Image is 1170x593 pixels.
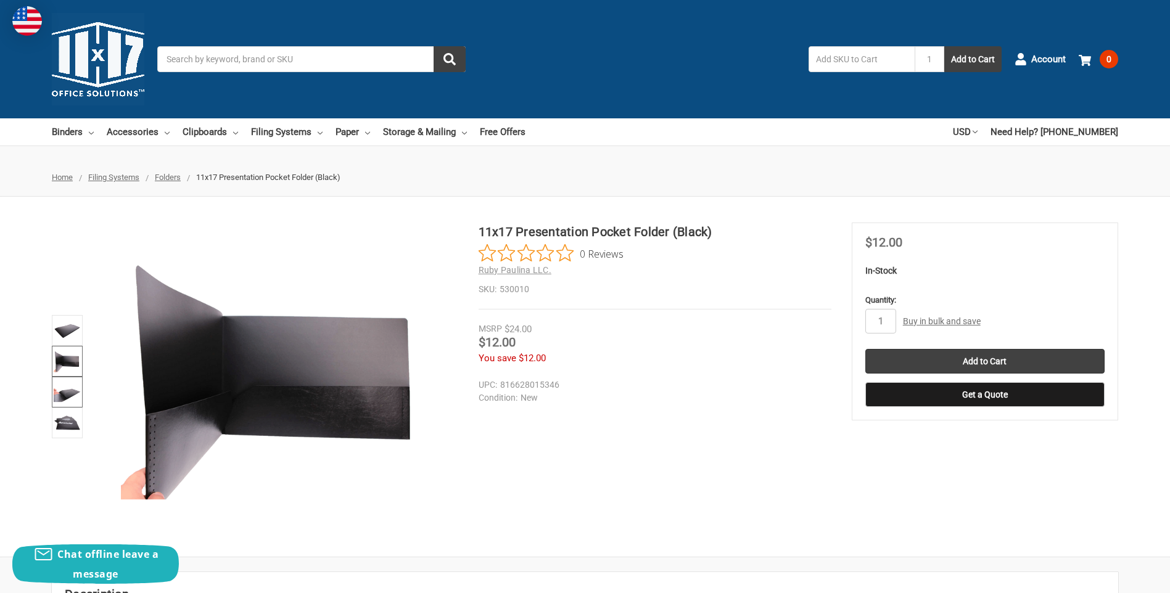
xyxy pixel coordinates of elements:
img: duty and tax information for United States [12,6,42,36]
dd: 816628015346 [479,378,826,391]
a: Folders [155,173,181,182]
span: 11x17 Presentation Pocket Folder (Black) [196,173,340,182]
a: Ruby Paulina LLC. [479,265,551,275]
a: Storage & Mailing [383,118,467,145]
h1: 11x17 Presentation Pocket Folder (Black) [479,223,831,241]
a: Account [1015,43,1066,75]
dd: New [479,391,826,404]
p: In-Stock [865,264,1105,277]
a: Paper [336,118,370,145]
a: Accessories [107,118,170,145]
span: $12.00 [865,235,902,250]
img: 11x17 2 pocket folder holds 11" x 17" documents and drawings [54,378,81,406]
span: 0 Reviews [580,244,624,263]
a: Filing Systems [251,118,323,145]
input: Add to Cart [865,349,1105,374]
label: Quantity: [865,294,1105,306]
img: 11x17 Presentation Pocket Folder (Black) [121,223,429,531]
a: Buy in bulk and save [903,316,981,326]
input: Search by keyword, brand or SKU [157,46,466,72]
dt: UPC: [479,378,497,391]
button: Rated 0 out of 5 stars from 0 reviews. Jump to reviews. [479,244,624,263]
span: Account [1031,52,1066,67]
dt: SKU: [479,283,496,296]
input: Add SKU to Cart [809,46,915,72]
button: Get a Quote [865,382,1105,407]
span: $24.00 [505,324,532,335]
img: 11x17.com [52,13,144,105]
img: 11x17 Presentation Pocket Folder (Black) [54,348,81,375]
a: USD [953,118,978,145]
a: Home [52,173,73,182]
span: 0 [1100,50,1118,68]
button: Chat offline leave a message [12,544,179,584]
span: Chat offline leave a message [57,547,159,581]
span: $12.00 [519,353,546,364]
img: 11x17 Presentation Pocket Folder (Black) [54,317,81,344]
a: Free Offers [480,118,525,145]
button: Add to Cart [944,46,1002,72]
a: Clipboards [183,118,238,145]
iframe: Google Customer Reviews [1068,560,1170,593]
img: 11x17 Presentation Pocket Folder (Black) [54,409,81,436]
span: You save [479,353,516,364]
dt: Condition: [479,391,517,404]
div: MSRP [479,322,502,335]
span: $12.00 [479,335,516,350]
dd: 530010 [479,283,831,296]
a: 0 [1079,43,1118,75]
a: Binders [52,118,94,145]
a: Need Help? [PHONE_NUMBER] [991,118,1118,145]
a: Filing Systems [88,173,139,182]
